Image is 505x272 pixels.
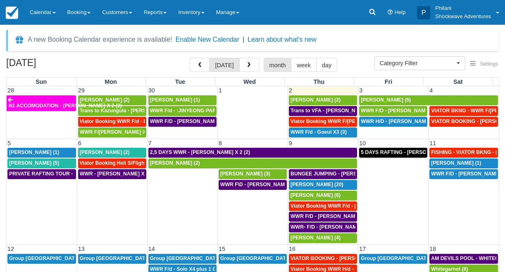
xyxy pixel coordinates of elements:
a: [PERSON_NAME] (4) [289,233,357,243]
a: Group [GEOGRAPHIC_DATA] (18) [78,254,146,264]
i: Help [388,10,393,15]
span: 17 [358,246,367,252]
a: [PERSON_NAME] (2) [78,95,146,105]
a: N1 ACCOMODATION - [PERSON_NAME] X 2 (2) [7,95,76,111]
a: Group [GEOGRAPHIC_DATA] (18) [359,254,427,264]
span: Group [GEOGRAPHIC_DATA] (36) [150,255,231,261]
span: 14 [148,246,156,252]
a: Group [GEOGRAPHIC_DATA] (54) [219,254,287,264]
span: 3 [358,87,363,94]
span: WWR F/[PERSON_NAME] X2 (2) [80,129,157,135]
a: FISHING - VIATOR BKNG - [PERSON_NAME] 2 (2) [429,148,498,158]
span: WWR F/d - Solo X4 plus 1 Guide (4) [150,266,235,272]
p: Shockwave Adventures [435,12,491,21]
a: Group [GEOGRAPHIC_DATA] (18) [7,254,76,264]
h2: [DATE] [6,58,111,73]
p: Philani [435,4,491,12]
span: Settings [480,61,498,67]
span: Group [GEOGRAPHIC_DATA] (18) [361,255,442,261]
span: [PERSON_NAME] (1) [9,149,59,155]
div: P [417,6,430,19]
a: Viator Booking WWR F/d - [PERSON_NAME] [PERSON_NAME] X2 (2) [289,201,357,211]
span: 7 [148,140,152,147]
a: VIATOR BKNG - WWR F/[PERSON_NAME] 3 (3) [429,106,498,116]
a: WWR - [PERSON_NAME] X 2 (2) [78,169,146,179]
span: [PERSON_NAME] (2) [291,97,341,103]
span: WWR H/D - [PERSON_NAME] 5 (5) [361,118,443,124]
span: WWR F\D - [PERSON_NAME] X 3 (3) [220,182,307,187]
span: [PERSON_NAME] (2) [80,149,130,155]
a: WWR F/[PERSON_NAME] X2 (2) [78,128,146,137]
span: Fri [385,78,392,85]
span: 5 [7,140,12,147]
a: [PERSON_NAME] (20) [289,180,357,190]
span: WWR- F/D - [PERSON_NAME] 2 (2) [291,224,374,230]
a: WWR F/D - [PERSON_NAME] X 4 (4) [359,106,427,116]
a: WWR- F/D - [PERSON_NAME] 2 (2) [289,222,357,232]
span: BUNGEE JUMPING - [PERSON_NAME] 2 (2) [291,171,395,177]
span: 13 [77,246,86,252]
a: [PERSON_NAME] (1) [429,158,498,168]
a: Trans to VFA - [PERSON_NAME] X 2 (2) [289,106,357,116]
a: [PERSON_NAME] (3) [219,169,287,179]
span: WWR - [PERSON_NAME] X 2 (2) [80,171,157,177]
span: 10 [358,140,367,147]
a: [PERSON_NAME] (1) [7,148,76,158]
span: WWR F/D - [PERSON_NAME] X 1 (1) [150,118,236,124]
span: Viator Booking WWR F/[PERSON_NAME] X 2 (2) [291,118,406,124]
span: WWR F/d - Goeul X3 (3) [291,129,347,135]
div: A new Booking Calendar experience is available! [28,35,172,45]
span: Sun [36,78,47,85]
span: Viator Booking WWR F/d - [PERSON_NAME] [PERSON_NAME] X2 (2) [291,203,456,209]
span: Sat [453,78,462,85]
a: WWR F/D - [PERSON_NAME] X1 (1) [429,169,498,179]
span: Mon [105,78,117,85]
span: 30 [148,87,156,94]
span: N1 ACCOMODATION - [PERSON_NAME] X 2 (2) [9,103,122,109]
a: BUNGEE JUMPING - [PERSON_NAME] 2 (2) [289,169,357,179]
span: Group [GEOGRAPHIC_DATA] (18) [80,255,161,261]
span: Help [395,9,406,15]
a: Group [GEOGRAPHIC_DATA] (36) [148,254,217,264]
span: 2,5 DAYS WWR - [PERSON_NAME] X 2 (2) [150,149,250,155]
span: Trans to Kazungula - [PERSON_NAME] x 1 (2) [80,108,189,114]
a: [PERSON_NAME] (2) [148,158,357,168]
a: [PERSON_NAME] (1) [148,95,217,105]
span: VIATOR BOOKING - [PERSON_NAME] X 4 (4) [291,255,398,261]
button: Category Filter [374,56,465,70]
a: [PERSON_NAME] (5) [7,158,76,168]
span: 18 [429,246,437,252]
span: 9 [288,140,293,147]
a: VIATOR BOOKING - [PERSON_NAME] 2 (2) [429,117,498,127]
span: 1 [218,87,223,94]
span: Wed [243,78,256,85]
span: [PERSON_NAME] (2) [150,160,200,166]
span: Trans to VFA - [PERSON_NAME] X 2 (2) [291,108,385,114]
button: Settings [465,58,503,70]
span: Whitegarnet (8) [431,266,468,272]
span: [PERSON_NAME] (2) [80,97,130,103]
span: [PERSON_NAME] (5) [361,97,411,103]
a: [PERSON_NAME] (6) [289,191,357,201]
span: 5 DAYS RAFTING - [PERSON_NAME] X 2 (4) [361,149,466,155]
span: [PERSON_NAME] (1) [431,160,481,166]
a: Viator Booking WWR F/[PERSON_NAME] X 2 (2) [289,117,357,127]
button: day [316,58,337,72]
a: WWR F/D - [PERSON_NAME] X 4 (4) [289,212,357,222]
a: 2,5 DAYS WWR - [PERSON_NAME] X 2 (2) [148,148,357,158]
button: week [291,58,317,72]
span: Viator Booking Heli S/Flight - [PERSON_NAME] X 1 (1) [80,160,210,166]
a: WWR F/D - [PERSON_NAME] X 1 (1) [148,117,217,127]
button: [DATE] [209,58,239,72]
span: [PERSON_NAME] (6) [291,192,341,198]
span: 29 [77,87,86,94]
span: 11 [429,140,437,147]
span: Viator Booking WWR F/d - Duty [PERSON_NAME] 2 (2) [80,118,211,124]
a: [PERSON_NAME] (2) [78,148,146,158]
a: Learn about what's new [248,36,317,43]
span: WWR F/D - [PERSON_NAME] X 4 (4) [361,108,447,114]
a: Viator Booking WWR F/d - Duty [PERSON_NAME] 2 (2) [78,117,146,127]
span: 15 [218,246,226,252]
span: 28 [7,87,15,94]
a: AM DEVILS POOL - WHITEGARNET X4 (4) [429,254,498,264]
